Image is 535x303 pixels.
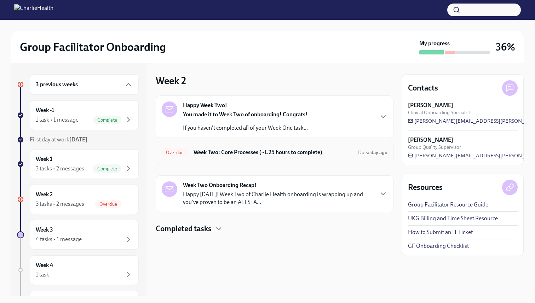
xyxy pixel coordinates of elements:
p: If you haven't completed all of your Week One task... [183,124,308,132]
strong: [PERSON_NAME] [408,136,453,144]
div: Completed tasks [156,223,393,234]
a: Week 13 tasks • 2 messagesComplete [17,149,139,179]
span: Complete [93,166,121,171]
div: 3 tasks • 2 messages [36,165,84,173]
strong: Week Two Onboarding Recap! [183,181,257,189]
div: 1 task • 1 message [36,116,79,124]
span: September 16th, 2025 10:00 [358,149,387,156]
strong: [PERSON_NAME] [408,101,453,109]
h4: Completed tasks [156,223,212,234]
h6: Week 2 [36,191,53,198]
a: OverdueWeek Two: Core Processes (~1.25 hours to complete)Duea day ago [162,147,387,158]
a: Group Facilitator Resource Guide [408,201,488,209]
span: Overdue [162,150,188,155]
div: 3 tasks • 2 messages [36,200,84,208]
span: Group Quality Supervisor [408,144,461,151]
div: 4 tasks • 1 message [36,235,82,243]
span: Clinical Onboarding Specialist [408,109,470,116]
div: 3 previous weeks [30,74,139,95]
img: CharlieHealth [14,4,53,16]
a: GF Onboarding Checklist [408,242,469,250]
h6: Week -1 [36,106,54,114]
a: Week 23 tasks • 2 messagesOverdue [17,185,139,214]
span: Complete [93,117,121,123]
h6: Week 1 [36,155,52,163]
h4: Resources [408,182,443,193]
span: First day at work [30,136,87,143]
a: Week 34 tasks • 1 message [17,220,139,250]
div: 1 task [36,271,49,279]
h3: Week 2 [156,74,186,87]
h3: 36% [496,41,515,53]
h6: Week 3 [36,226,53,234]
strong: Happy Week Two! [183,101,227,109]
h6: 3 previous weeks [36,81,78,88]
a: UKG Billing and Time Sheet Resource [408,215,498,222]
a: How to Submit an IT Ticket [408,228,473,236]
a: Week -11 task • 1 messageComplete [17,100,139,130]
strong: a day ago [367,150,387,156]
a: First day at work[DATE] [17,136,139,144]
span: Due [358,150,387,156]
strong: My progress [419,40,450,47]
h2: Group Facilitator Onboarding [20,40,166,54]
strong: You made it to Week Two of onboarding! Congrats! [183,111,307,118]
h6: Week 4 [36,261,53,269]
h6: Week Two: Core Processes (~1.25 hours to complete) [194,148,352,156]
p: Happy [DATE]! Week Two of Charlie Health onboarding is wrapping up and you've proven to be an ALL... [183,191,373,206]
a: Week 41 task [17,255,139,285]
span: Overdue [95,202,121,207]
h4: Contacts [408,83,438,93]
strong: [DATE] [69,136,87,143]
